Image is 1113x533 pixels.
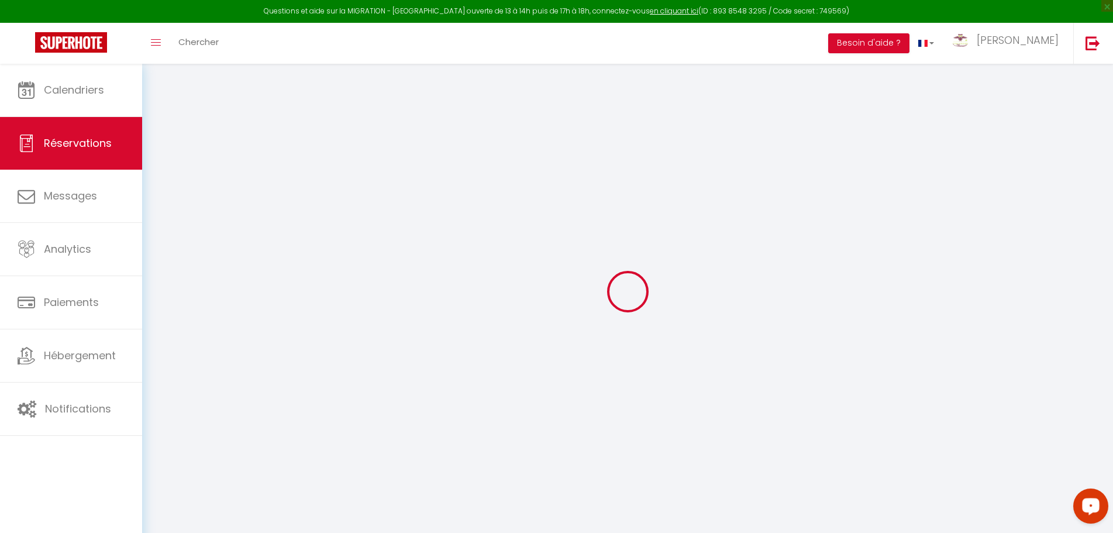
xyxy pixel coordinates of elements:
span: [PERSON_NAME] [977,33,1059,47]
a: ... [PERSON_NAME] [943,23,1073,64]
span: Messages [44,188,97,203]
a: en cliquant ici [650,6,698,16]
a: Chercher [170,23,228,64]
button: Besoin d'aide ? [828,33,909,53]
span: Calendriers [44,82,104,97]
span: Paiements [44,295,99,310]
img: logout [1086,36,1100,50]
span: Réservations [44,136,112,150]
span: Notifications [45,401,111,416]
img: ... [952,34,969,46]
span: Analytics [44,242,91,256]
img: Super Booking [35,32,107,53]
iframe: LiveChat chat widget [1064,484,1113,533]
span: Chercher [178,36,219,48]
span: Hébergement [44,348,116,363]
